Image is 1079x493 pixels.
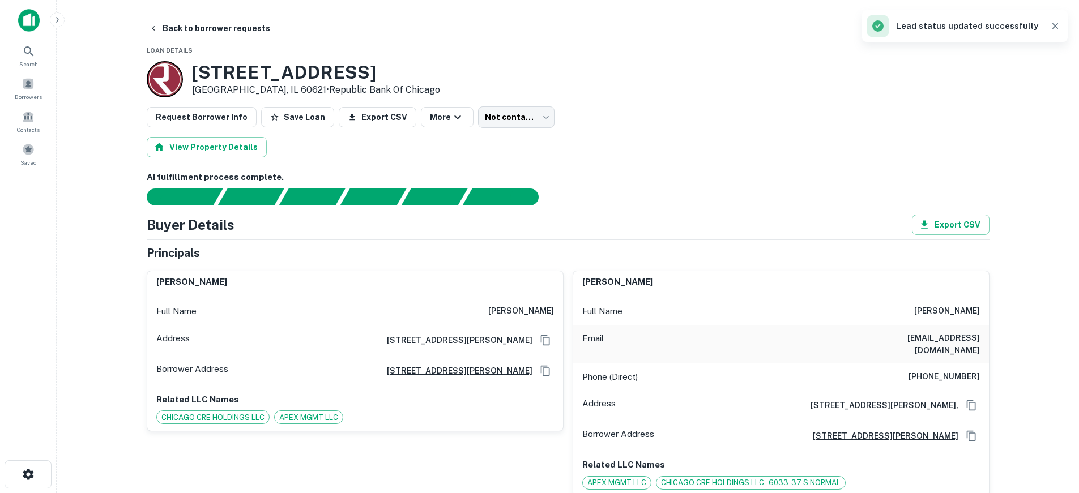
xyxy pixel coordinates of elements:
[19,59,38,68] span: Search
[583,477,651,488] span: APEX MGMT LLC
[488,305,554,318] h6: [PERSON_NAME]
[18,9,40,32] img: capitalize-icon.png
[656,477,845,488] span: CHICAGO CRE HOLDINGS LLC - 6033-37 S NORMAL
[582,427,654,444] p: Borrower Address
[378,334,532,346] a: [STREET_ADDRESS][PERSON_NAME]
[156,305,197,318] p: Full Name
[147,137,267,157] button: View Property Details
[537,332,554,349] button: Copy Address
[582,370,638,384] p: Phone (Direct)
[329,84,440,95] a: Republic Bank Of Chicago
[582,305,622,318] p: Full Name
[582,276,653,289] h6: [PERSON_NAME]
[157,412,269,423] span: CHICAGO CRE HOLDINGS LLC
[340,188,406,205] div: Principals found, AI now looking for contact information...
[279,188,345,205] div: Documents found, AI parsing details...
[147,171,990,184] h6: AI fulfillment process complete.
[156,362,228,379] p: Borrower Address
[801,399,958,411] a: [STREET_ADDRESS][PERSON_NAME],
[867,15,1038,37] div: Lead status updated successfully
[914,305,980,318] h6: [PERSON_NAME]
[15,92,42,101] span: Borrowers
[421,107,474,127] button: More
[582,332,604,357] p: Email
[192,83,440,97] p: [GEOGRAPHIC_DATA], IL 60621 •
[963,427,980,444] button: Copy Address
[144,18,275,38] button: Back to borrower requests
[912,215,990,235] button: Export CSV
[17,125,40,134] span: Contacts
[156,393,554,406] p: Related LLC Names
[20,158,37,167] span: Saved
[147,107,257,127] button: Request Borrower Info
[3,73,53,104] a: Borrowers
[261,107,334,127] button: Save Loan
[963,397,980,414] button: Copy Address
[217,188,284,205] div: Your request is received and processing...
[1022,402,1079,457] iframe: Chat Widget
[909,370,980,384] h6: [PHONE_NUMBER]
[156,332,190,349] p: Address
[147,245,200,261] h5: Principals
[275,412,343,423] span: APEX MGMT LLC
[3,139,53,169] a: Saved
[156,276,227,289] h6: [PERSON_NAME]
[378,365,532,377] a: [STREET_ADDRESS][PERSON_NAME]
[401,188,467,205] div: Principals found, still searching for contact information. This may take time...
[3,106,53,136] a: Contacts
[133,188,218,205] div: Sending borrower request to AI...
[147,215,234,235] h4: Buyer Details
[582,458,980,471] p: Related LLC Names
[478,106,555,128] div: Not contacted
[339,107,416,127] button: Export CSV
[3,40,53,71] a: Search
[804,430,958,442] a: [STREET_ADDRESS][PERSON_NAME]
[537,362,554,379] button: Copy Address
[192,62,440,83] h3: [STREET_ADDRESS]
[147,47,193,54] span: Loan Details
[844,332,980,357] h6: [EMAIL_ADDRESS][DOMAIN_NAME]
[582,397,616,414] p: Address
[463,188,552,205] div: AI fulfillment process complete.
